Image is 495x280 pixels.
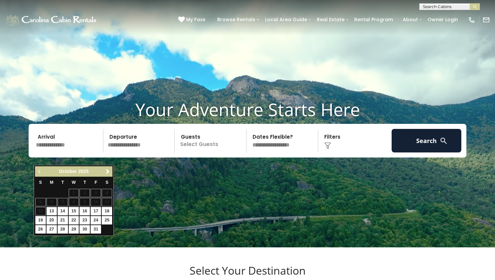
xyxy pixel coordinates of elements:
span: October [59,169,77,174]
a: 17 [91,207,101,215]
span: Friday [95,180,97,185]
button: Search [392,129,461,152]
a: 19 [35,216,46,224]
span: 2025 [78,169,89,174]
a: 15 [69,207,79,215]
a: 23 [79,216,90,224]
a: 16 [79,207,90,215]
span: My Favs [186,16,205,23]
a: 26 [35,225,46,234]
a: 21 [58,216,68,224]
a: Local Area Guide [262,14,310,25]
a: 13 [46,207,57,215]
a: 28 [58,225,68,234]
span: Thursday [84,180,86,185]
img: search-regular-white.png [439,137,448,145]
h1: Your Adventure Starts Here [5,99,490,120]
a: 18 [102,207,112,215]
a: 31 [91,225,101,234]
span: Sunday [39,180,42,185]
a: 22 [69,216,79,224]
a: 25 [102,216,112,224]
img: mail-regular-white.png [483,16,490,24]
a: 27 [46,225,57,234]
a: Rental Program [351,14,396,25]
span: Next [105,169,110,174]
span: Tuesday [61,180,64,185]
p: Select Guests [177,129,246,152]
a: 24 [91,216,101,224]
a: 14 [58,207,68,215]
a: Owner Login [424,14,461,25]
img: White-1-1-2.png [5,13,98,27]
span: Wednesday [72,180,76,185]
a: My Favs [178,16,207,24]
span: Monday [50,180,54,185]
a: Next [103,167,112,176]
a: Real Estate [313,14,348,25]
img: filter--v1.png [324,142,331,149]
a: 20 [46,216,57,224]
span: Saturday [106,180,108,185]
a: Browse Rentals [214,14,259,25]
a: About [399,14,421,25]
a: 29 [69,225,79,234]
a: 30 [79,225,90,234]
img: phone-regular-white.png [468,16,475,24]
